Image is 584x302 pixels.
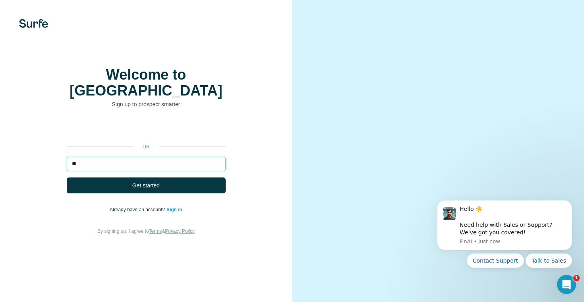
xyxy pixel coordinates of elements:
[67,177,226,193] button: Get started
[557,275,576,294] iframe: Intercom live chat
[573,275,580,281] span: 1
[133,143,159,150] p: or
[132,181,160,189] span: Get started
[165,228,195,234] a: Privacy Policy
[67,100,226,108] p: Sign up to prospect smarter
[110,207,166,212] span: Already have an account?
[97,228,195,234] span: By signing up, I agree to &
[149,228,162,234] a: Terms
[425,193,584,273] iframe: Intercom notifications message
[63,120,230,138] iframe: Sign in with Google Button
[166,207,182,212] a: Sign in
[19,19,48,28] img: Surfe's logo
[67,67,226,99] h1: Welcome to [GEOGRAPHIC_DATA]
